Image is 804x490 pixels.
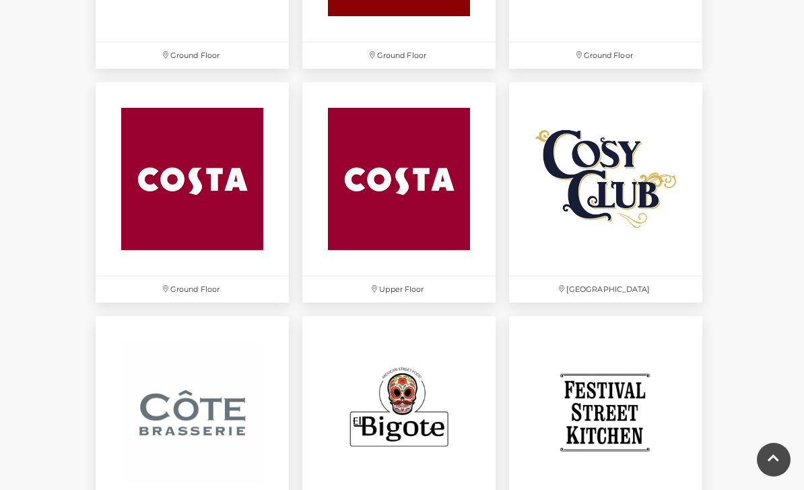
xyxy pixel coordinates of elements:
[509,42,702,69] p: Ground Floor
[96,276,289,303] p: Ground Floor
[96,42,289,69] p: Ground Floor
[89,75,296,309] a: Ground Floor
[509,276,702,303] p: [GEOGRAPHIC_DATA]
[502,75,709,309] a: [GEOGRAPHIC_DATA]
[302,276,496,303] p: Upper Floor
[302,42,496,69] p: Ground Floor
[296,75,502,309] a: Upper Floor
